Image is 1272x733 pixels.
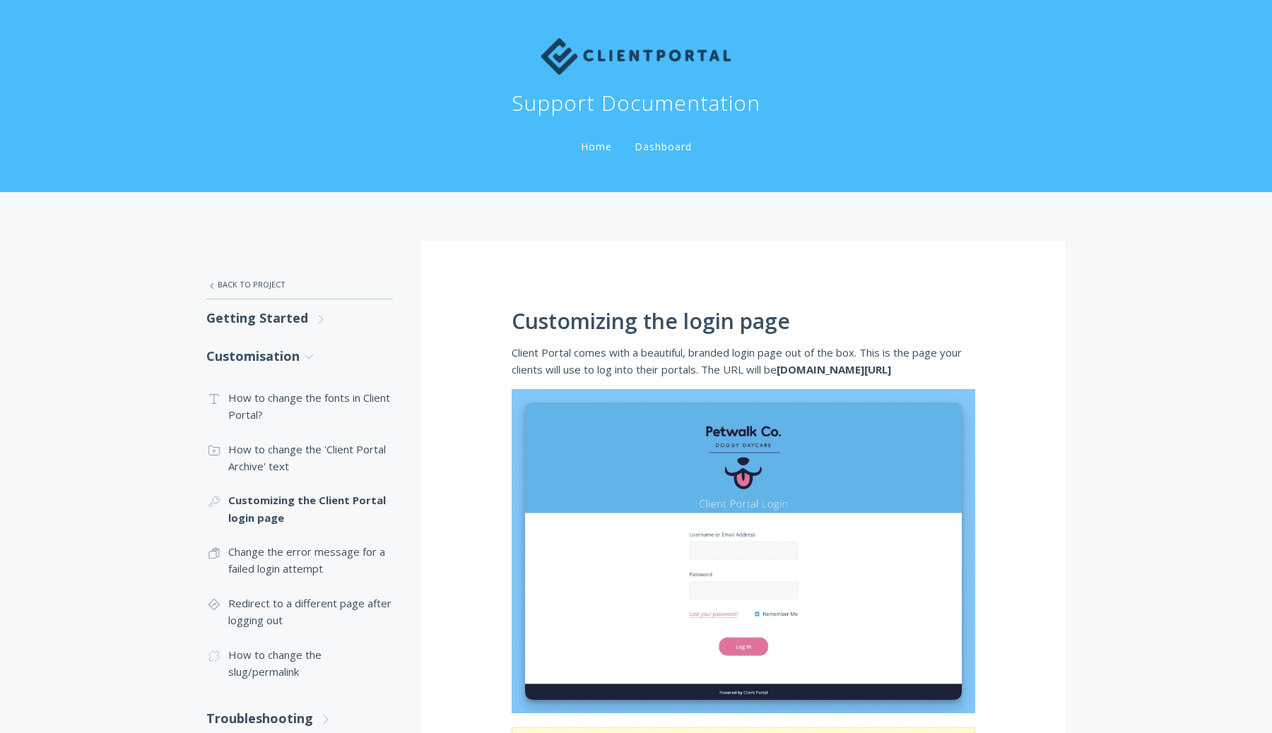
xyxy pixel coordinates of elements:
[777,362,891,376] strong: [DOMAIN_NAME][URL]
[578,140,615,153] a: Home
[206,586,393,638] a: Redirect to a different page after logging out
[512,389,975,714] img: An example of the Client Portal login page
[206,299,393,337] a: Getting Started
[206,535,393,586] a: Change the error message for a failed login attempt
[512,89,760,117] h1: Support Documentation
[206,483,393,535] a: Customizing the Client Portal login page
[206,381,393,432] a: How to change the fonts in Client Portal?
[632,140,695,153] a: Dashboard
[206,432,393,484] a: How to change the 'Client Portal Archive' text
[206,638,393,689] a: How to change the slug/permalink
[206,270,393,299] a: Back to Project
[512,309,975,333] h1: Customizing the login page
[206,338,393,375] a: Customisation
[512,344,975,379] p: Client Portal comes with a beautiful, branded login page out of the box. This is the page your cl...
